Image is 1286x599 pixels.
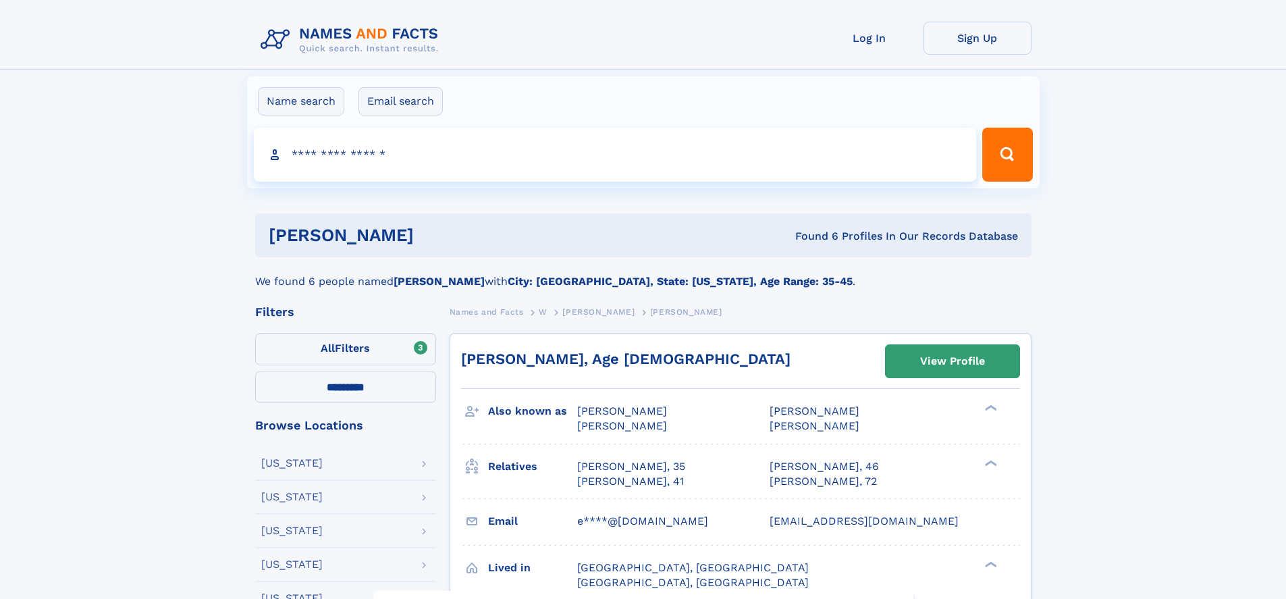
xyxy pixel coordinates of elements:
[488,510,577,533] h3: Email
[255,333,436,365] label: Filters
[577,419,667,432] span: [PERSON_NAME]
[923,22,1032,55] a: Sign Up
[321,342,335,355] span: All
[488,455,577,478] h3: Relatives
[920,346,985,377] div: View Profile
[255,419,436,432] div: Browse Locations
[261,525,323,536] div: [US_STATE]
[450,303,524,320] a: Names and Facts
[488,556,577,579] h3: Lived in
[461,350,791,367] a: [PERSON_NAME], Age [DEMOGRAPHIC_DATA]
[982,560,998,569] div: ❯
[508,275,853,288] b: City: [GEOGRAPHIC_DATA], State: [US_STATE], Age Range: 35-45
[261,458,323,469] div: [US_STATE]
[577,561,809,574] span: [GEOGRAPHIC_DATA], [GEOGRAPHIC_DATA]
[562,303,635,320] a: [PERSON_NAME]
[254,128,977,182] input: search input
[258,87,344,115] label: Name search
[394,275,485,288] b: [PERSON_NAME]
[255,257,1032,290] div: We found 6 people named with .
[577,474,684,489] a: [PERSON_NAME], 41
[358,87,443,115] label: Email search
[261,559,323,570] div: [US_STATE]
[577,405,667,417] span: [PERSON_NAME]
[562,307,635,317] span: [PERSON_NAME]
[770,459,879,474] a: [PERSON_NAME], 46
[539,303,547,320] a: W
[770,474,877,489] a: [PERSON_NAME], 72
[255,22,450,58] img: Logo Names and Facts
[770,419,859,432] span: [PERSON_NAME]
[886,345,1019,377] a: View Profile
[261,492,323,502] div: [US_STATE]
[770,405,859,417] span: [PERSON_NAME]
[815,22,923,55] a: Log In
[982,459,998,467] div: ❯
[255,306,436,318] div: Filters
[770,515,959,527] span: [EMAIL_ADDRESS][DOMAIN_NAME]
[604,229,1018,244] div: Found 6 Profiles In Our Records Database
[539,307,547,317] span: W
[577,576,809,589] span: [GEOGRAPHIC_DATA], [GEOGRAPHIC_DATA]
[488,400,577,423] h3: Also known as
[982,404,998,413] div: ❯
[269,227,605,244] h1: [PERSON_NAME]
[982,128,1032,182] button: Search Button
[650,307,722,317] span: [PERSON_NAME]
[577,459,685,474] a: [PERSON_NAME], 35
